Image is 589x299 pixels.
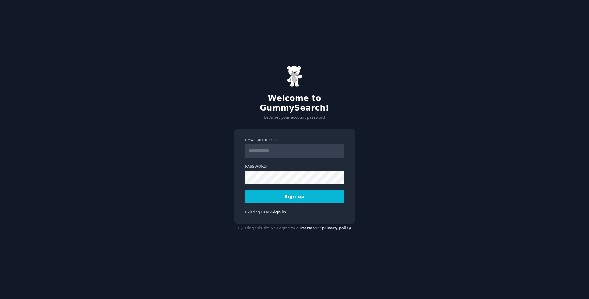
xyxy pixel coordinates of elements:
a: Sign in [271,210,286,214]
h2: Welcome to GummySearch! [234,94,355,113]
img: Gummy Bear [287,66,302,87]
button: Sign up [245,190,344,203]
span: Existing user? [245,210,271,214]
p: Let's set your account password [234,115,355,121]
a: terms [302,226,315,230]
label: Password [245,164,344,170]
label: Email Address [245,138,344,143]
div: By using this site you agree to our and [234,224,355,233]
a: privacy policy [322,226,351,230]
